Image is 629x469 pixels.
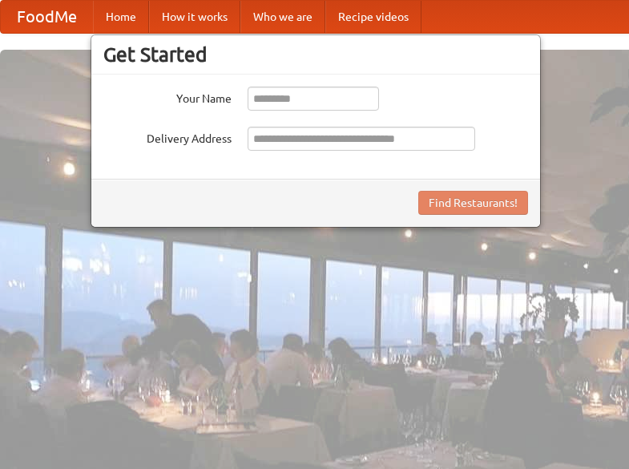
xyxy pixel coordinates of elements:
[1,1,93,33] a: FoodMe
[149,1,240,33] a: How it works
[103,127,232,147] label: Delivery Address
[103,87,232,107] label: Your Name
[240,1,325,33] a: Who we are
[418,191,528,215] button: Find Restaurants!
[93,1,149,33] a: Home
[103,42,528,67] h3: Get Started
[325,1,421,33] a: Recipe videos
